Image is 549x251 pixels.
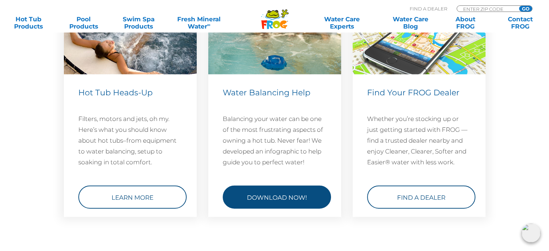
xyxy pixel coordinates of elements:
a: AboutFROG [444,16,487,30]
a: Fresh MineralWater∞ [172,16,226,30]
span: Find Your FROG Dealer [367,88,459,98]
a: Water CareBlog [389,16,432,30]
span: Water Balancing Help [223,88,310,98]
a: Hot TubProducts [7,16,50,30]
p: Balancing your water can be one of the most frustrating aspects of owning a hot tub. Never fear! ... [223,113,327,168]
a: ContactFROG [499,16,542,30]
img: openIcon [522,224,540,242]
a: Swim SpaProducts [117,16,160,30]
input: Zip Code Form [462,6,511,12]
a: PoolProducts [62,16,105,30]
p: Find A Dealer [410,5,447,12]
sup: ∞ [207,22,210,27]
p: Filters, motors and jets, oh my. Here’s what you should know about hot tubs–from equipment to wat... [78,113,182,168]
a: Water CareExperts [307,16,377,30]
a: Find a Dealer [367,186,475,209]
p: Whether you’re stocking up or just getting started with FROG — find a trusted dealer nearby and e... [367,113,471,168]
span: Hot Tub Heads-Up [78,88,153,98]
a: Download Now! [223,186,331,209]
a: Learn More [78,186,187,209]
input: GO [519,6,532,12]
